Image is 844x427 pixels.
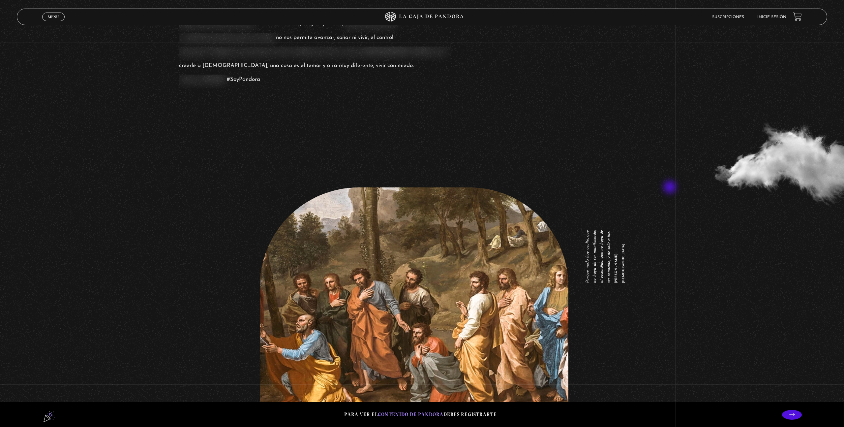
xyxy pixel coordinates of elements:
[344,410,497,419] p: Para ver el debes registrarte
[757,15,786,19] a: Inicie sesión
[179,33,274,43] span: su vida? El control que ejerce el miedo
[227,75,260,85] span: #SoyPandora
[793,12,802,21] a: View your shopping cart
[613,230,627,283] span: [PERSON_NAME][DEMOGRAPHIC_DATA]
[48,15,59,19] span: Menu
[378,411,443,417] span: contenido de Pandora
[276,33,393,43] span: no nos permite avanzar, soñar ni vivir, el control
[584,230,627,283] p: Porque nada hay oculto, que no haya de ser manifestado; ni escondido, que no haya de ser conocido...
[179,75,225,85] span: Luchen y GANEN.
[179,47,446,57] span: que ejerce la religión no nos permite creer de verdad, una cosa es creer en [DEMOGRAPHIC_DATA] y ...
[179,61,414,71] span: creerle a [DEMOGRAPHIC_DATA], una cosa es el temor y otra muy diferente, vivir con miedo.
[46,20,61,25] span: Cerrar
[712,15,744,19] a: Suscripciones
